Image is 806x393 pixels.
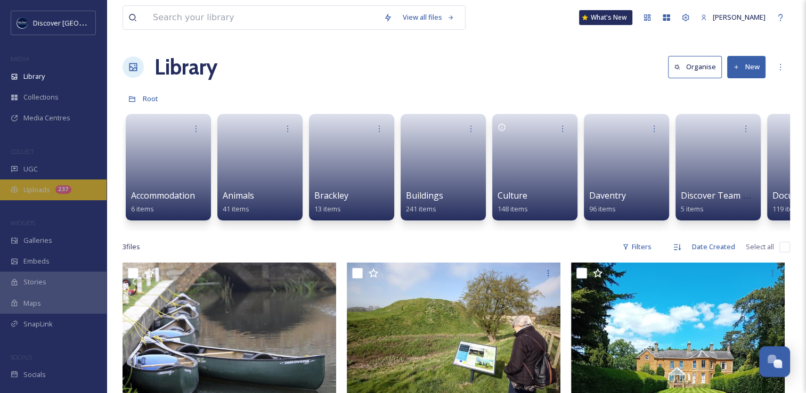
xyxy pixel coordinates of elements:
[727,56,766,78] button: New
[681,190,771,201] span: Discover Team Photos
[223,204,249,214] span: 41 items
[143,94,158,103] span: Root
[397,7,460,28] a: View all files
[11,353,32,361] span: SOCIALS
[23,71,45,81] span: Library
[589,191,626,214] a: Daventry96 items
[33,18,130,28] span: Discover [GEOGRAPHIC_DATA]
[406,190,443,201] span: Buildings
[131,191,195,214] a: Accommodation6 items
[143,92,158,105] a: Root
[772,204,803,214] span: 119 items
[123,242,140,252] span: 3 file s
[681,204,704,214] span: 5 items
[498,191,528,214] a: Culture148 items
[23,164,38,174] span: UGC
[687,236,740,257] div: Date Created
[23,113,70,123] span: Media Centres
[23,92,59,102] span: Collections
[23,370,46,380] span: Socials
[314,204,341,214] span: 13 items
[406,204,436,214] span: 241 items
[695,7,771,28] a: [PERSON_NAME]
[23,298,41,308] span: Maps
[746,242,774,252] span: Select all
[55,185,71,194] div: 237
[131,204,154,214] span: 6 items
[223,190,254,201] span: Animals
[759,346,790,377] button: Open Chat
[713,12,766,22] span: [PERSON_NAME]
[498,190,527,201] span: Culture
[589,204,616,214] span: 96 items
[223,191,254,214] a: Animals41 items
[23,277,46,287] span: Stories
[23,235,52,245] span: Galleries
[668,56,722,78] button: Organise
[23,319,53,329] span: SnapLink
[589,190,626,201] span: Daventry
[11,219,35,227] span: WIDGETS
[23,256,50,266] span: Embeds
[681,191,771,214] a: Discover Team Photos5 items
[617,236,657,257] div: Filters
[131,190,195,201] span: Accommodation
[11,148,34,155] span: COLLECT
[498,204,528,214] span: 148 items
[154,51,217,83] a: Library
[314,191,348,214] a: Brackley13 items
[17,18,28,28] img: Untitled%20design%20%282%29.png
[23,185,50,195] span: Uploads
[406,191,443,214] a: Buildings241 items
[314,190,348,201] span: Brackley
[11,55,29,63] span: MEDIA
[579,10,632,25] a: What's New
[148,6,378,29] input: Search your library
